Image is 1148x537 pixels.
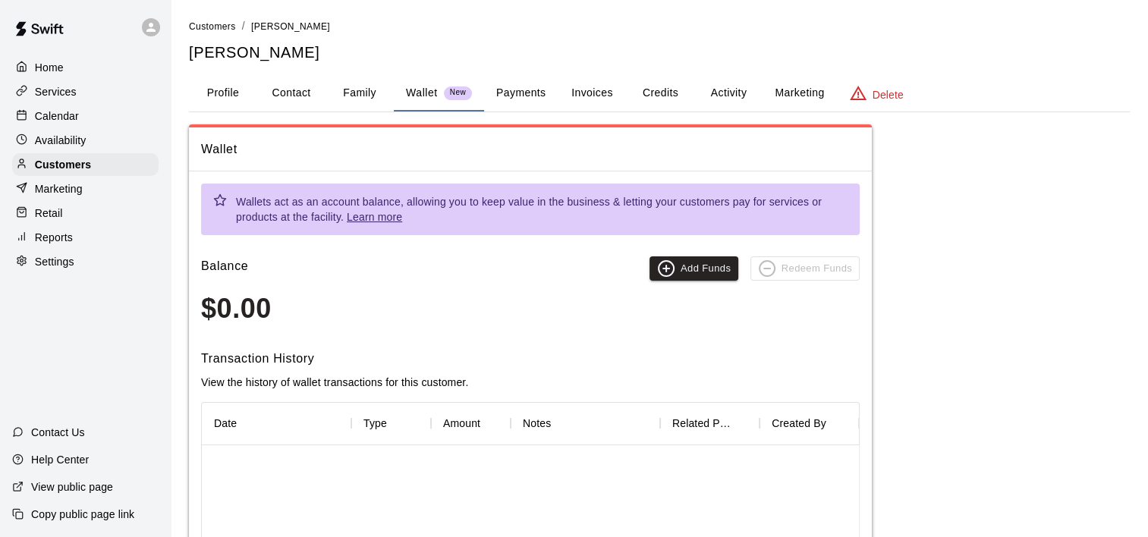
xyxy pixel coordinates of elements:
button: Sort [734,413,755,434]
span: Customers [189,21,236,32]
h6: Balance [201,256,248,281]
div: Notes [523,402,551,444]
div: Created By [772,402,826,444]
button: Sort [826,413,848,434]
button: Family [326,75,394,111]
li: / [242,18,245,34]
div: basic tabs example [189,75,1130,111]
button: Activity [694,75,763,111]
a: Customers [12,153,159,176]
div: Related Payment ID [672,402,734,444]
div: Amount [443,402,480,444]
a: Home [12,56,159,79]
a: Services [12,80,159,103]
p: Copy public page link [31,507,134,522]
div: Notes [511,402,660,444]
p: Home [35,60,64,75]
p: Marketing [35,181,83,196]
a: Availability [12,129,159,152]
span: New [444,88,472,98]
h6: Transaction History [201,349,860,369]
button: Invoices [558,75,626,111]
button: Sort [237,413,258,434]
button: Marketing [763,75,836,111]
button: Payments [484,75,558,111]
a: Marketing [12,177,159,200]
p: Availability [35,133,86,148]
button: Sort [480,413,502,434]
div: Created By [760,402,859,444]
div: Type [363,402,387,444]
a: Retail [12,202,159,225]
div: Amount [431,402,511,444]
div: Type [351,402,431,444]
a: Learn more [347,211,402,223]
p: Contact Us [31,425,85,440]
div: Date [214,402,237,444]
span: [PERSON_NAME] [251,21,330,32]
button: Profile [189,75,257,111]
h3: $0.00 [201,293,860,325]
a: Settings [12,250,159,273]
p: Help Center [31,452,89,467]
a: Calendar [12,105,159,127]
div: Wallets act as an account balance, allowing you to keep value in the business & letting your cust... [236,188,848,231]
button: Sort [387,413,408,434]
div: Related Payment ID [660,402,760,444]
h5: [PERSON_NAME] [189,42,1130,63]
p: View public page [31,479,113,495]
a: Customers [189,20,236,32]
span: Wallet [201,140,860,159]
p: Reports [35,230,73,245]
button: Contact [257,75,326,111]
p: Customers [35,157,91,172]
button: Sort [551,413,572,434]
p: Services [35,84,77,99]
p: Delete [873,87,904,102]
p: Settings [35,254,74,269]
nav: breadcrumb [189,18,1130,35]
div: Date [202,402,351,444]
p: Retail [35,206,63,221]
p: Calendar [35,108,79,124]
button: Add Funds [649,256,738,281]
a: Reports [12,226,159,249]
p: View the history of wallet transactions for this customer. [201,375,860,390]
button: Credits [626,75,694,111]
p: Wallet [406,85,438,101]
